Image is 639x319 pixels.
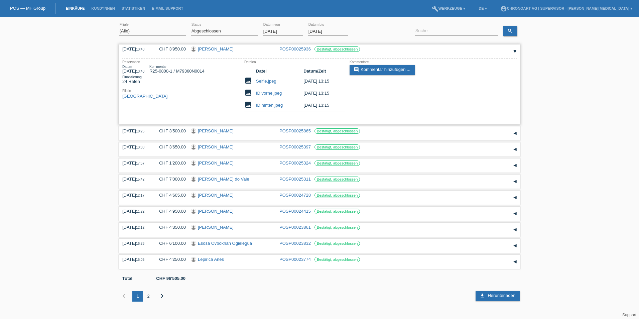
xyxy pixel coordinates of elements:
[475,6,490,10] a: DE ▾
[122,65,144,69] div: Datum
[122,241,149,246] div: [DATE]
[314,225,360,230] label: Bestätigt, abgeschlossen
[480,293,485,298] i: download
[122,75,239,84] div: 24 Raten
[136,70,144,73] span: 13:40
[136,210,144,213] span: 11:22
[510,177,520,187] div: auf-/zuklappen
[154,144,186,149] div: CHF 3'650.00
[256,91,282,96] a: ID vorne.jpeg
[122,177,149,182] div: [DATE]
[198,177,249,182] a: [PERSON_NAME] do Vale
[510,46,520,57] div: auf-/zuklappen
[136,129,144,133] span: 10:25
[198,241,252,246] a: Esosa Ovbokhan Ogielegua
[256,67,303,75] th: Datei
[122,193,149,198] div: [DATE]
[314,161,360,166] label: Bestätigt, abgeschlossen
[510,257,520,267] div: auf-/zuklappen
[510,144,520,154] div: auf-/zuklappen
[198,128,234,133] a: [PERSON_NAME]
[154,161,186,166] div: CHF 1'200.00
[198,193,234,198] a: [PERSON_NAME]
[122,65,144,74] div: [DATE]
[279,209,311,214] a: POSP00024415
[503,26,517,36] a: search
[120,292,128,300] i: chevron_left
[122,94,167,99] a: [GEOGRAPHIC_DATA]
[198,257,224,262] a: Lepirica Anes
[507,28,513,33] i: search
[279,46,311,51] a: POSP00025936
[510,128,520,138] div: auf-/zuklappen
[122,225,149,230] div: [DATE]
[510,209,520,219] div: auf-/zuklappen
[279,193,311,198] a: POSP00024728
[136,162,144,165] span: 17:57
[500,5,507,12] i: account_circle
[158,292,166,300] i: chevron_right
[154,209,186,214] div: CHF 4'950.00
[350,60,450,64] div: Kommentare
[314,193,360,198] label: Bestätigt, abgeschlossen
[314,241,360,246] label: Bestätigt, abgeschlossen
[154,128,186,133] div: CHF 3'500.00
[118,6,148,10] a: Statistiken
[122,144,149,149] div: [DATE]
[510,193,520,203] div: auf-/zuklappen
[122,46,149,51] div: [DATE]
[279,225,311,230] a: POSP00023861
[244,77,252,85] i: image
[136,226,144,229] span: 12:12
[136,258,144,261] span: 15:05
[122,60,239,64] div: Reservation
[156,276,185,281] b: CHF 96'505.00
[256,103,283,108] a: ID hinten.jpeg
[122,161,149,166] div: [DATE]
[279,241,311,246] a: POSP00023832
[136,178,144,181] span: 15:42
[198,209,234,214] a: [PERSON_NAME]
[136,194,144,197] span: 12:17
[154,46,186,51] div: CHF 3'950.00
[122,89,239,93] div: Filiale
[303,87,335,99] td: [DATE] 13:15
[136,47,144,51] span: 13:40
[198,225,234,230] a: [PERSON_NAME]
[10,6,45,11] a: POS — MF Group
[314,177,360,182] label: Bestätigt, abgeschlossen
[244,89,252,97] i: image
[279,177,311,182] a: POSP00025311
[198,46,234,51] a: [PERSON_NAME]
[510,225,520,235] div: auf-/zuklappen
[279,257,311,262] a: POSP00023774
[154,257,186,262] div: CHF 4'250.00
[62,6,88,10] a: Einkäufe
[279,161,311,166] a: POSP00025324
[122,128,149,133] div: [DATE]
[154,193,186,198] div: CHF 4'605.00
[244,60,345,64] div: Dateien
[354,67,359,72] i: comment
[136,242,144,245] span: 16:26
[303,99,335,111] td: [DATE] 13:15
[314,46,360,52] label: Bestätigt, abgeschlossen
[154,241,186,246] div: CHF 6'100.00
[279,128,311,133] a: POSP00025865
[497,6,636,10] a: account_circleChronoart AG | Supervisor - [PERSON_NAME][MEDICAL_DATA] ▾
[198,161,234,166] a: [PERSON_NAME]
[428,6,469,10] a: buildWerkzeuge ▾
[122,209,149,214] div: [DATE]
[148,6,186,10] a: E-Mail Support
[510,161,520,171] div: auf-/zuklappen
[244,101,252,109] i: image
[88,6,118,10] a: Kund*innen
[488,293,515,298] span: Herunterladen
[122,75,239,79] div: Finanzierung
[122,276,132,281] b: Total
[132,291,143,302] div: 1
[314,257,360,262] label: Bestätigt, abgeschlossen
[136,145,144,149] span: 13:00
[510,241,520,251] div: auf-/zuklappen
[303,75,335,87] td: [DATE] 13:15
